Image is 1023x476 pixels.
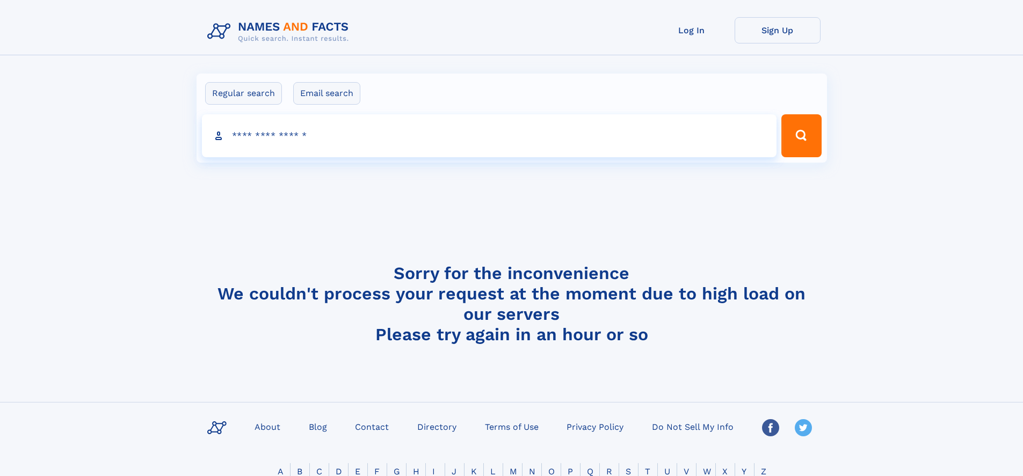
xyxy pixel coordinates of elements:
a: Contact [351,419,393,434]
a: Blog [304,419,331,434]
label: Email search [293,82,360,105]
img: Facebook [762,419,779,436]
input: search input [202,114,777,157]
button: Search Button [781,114,821,157]
img: Logo Names and Facts [203,17,358,46]
a: Log In [649,17,735,43]
a: About [250,419,285,434]
h4: Sorry for the inconvenience We couldn't process your request at the moment due to high load on ou... [203,263,821,345]
a: Directory [413,419,461,434]
a: Sign Up [735,17,821,43]
img: Twitter [795,419,812,436]
a: Privacy Policy [562,419,628,434]
a: Do Not Sell My Info [648,419,738,434]
label: Regular search [205,82,282,105]
a: Terms of Use [481,419,543,434]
